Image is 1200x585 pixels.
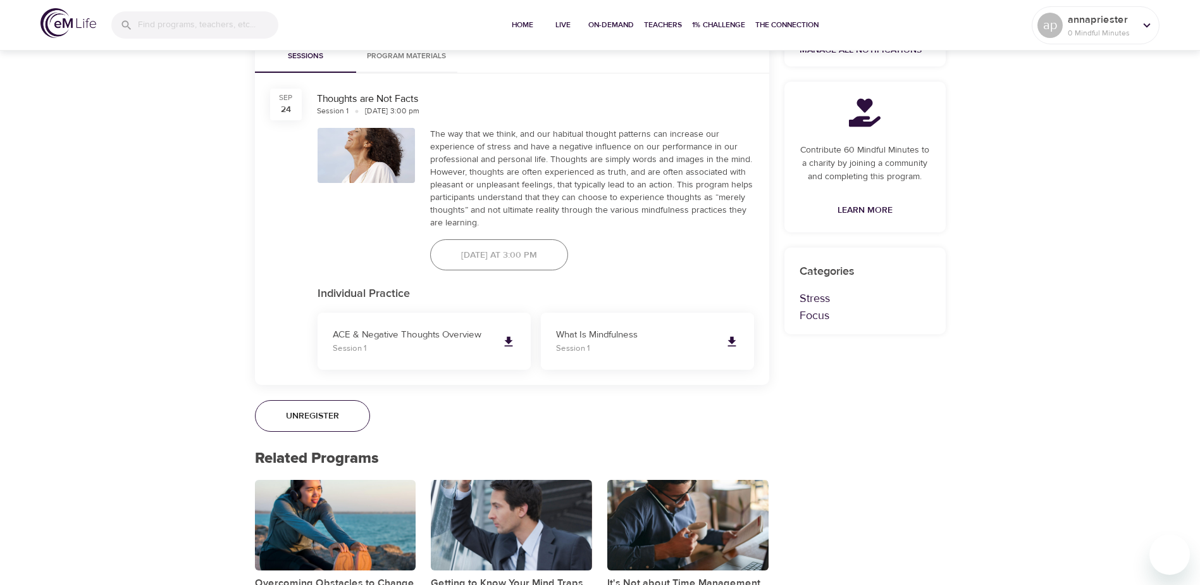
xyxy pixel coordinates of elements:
div: [DATE] 3:00 pm [365,106,419,116]
img: logo [40,8,96,38]
span: 1% Challenge [692,18,745,32]
span: On-Demand [588,18,634,32]
p: 0 Mindful Minutes [1068,27,1135,39]
div: 24 [281,103,291,116]
p: Stress [800,290,931,307]
p: Categories [800,263,931,280]
a: Manage All Notifications [800,44,922,56]
div: Sep [279,92,293,103]
div: Thoughts are Not Facts [317,92,754,106]
span: Learn More [838,203,893,218]
div: Session 1 [317,106,349,116]
p: Session 1 [556,343,715,355]
p: What Is Mindfulness [556,328,715,343]
span: Home [507,18,538,32]
span: Teachers [644,18,682,32]
span: The Connection [755,18,819,32]
a: What Is MindfulnessSession 1 [541,313,754,370]
span: Program Materials [364,50,450,63]
p: Contribute 60 Mindful Minutes to a charity by joining a community and completing this program. [800,144,931,184]
div: ap [1037,13,1063,38]
p: Focus [800,307,931,324]
p: Related Programs [255,447,769,470]
span: Unregister [286,408,339,424]
div: The way that we think, and our habitual thought patterns can increase our experience of stress an... [430,128,754,229]
iframe: Button to launch messaging window [1149,534,1190,575]
a: Learn More [832,199,898,222]
p: Session 1 [333,343,492,355]
p: Individual Practice [318,286,754,303]
button: Unregister [255,400,370,432]
a: ACE & Negative Thoughts OverviewSession 1 [318,313,531,370]
span: Sessions [263,50,349,63]
p: ACE & Negative Thoughts Overview [333,328,492,343]
span: Live [548,18,578,32]
input: Find programs, teachers, etc... [138,11,278,39]
p: annapriester [1068,12,1135,27]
